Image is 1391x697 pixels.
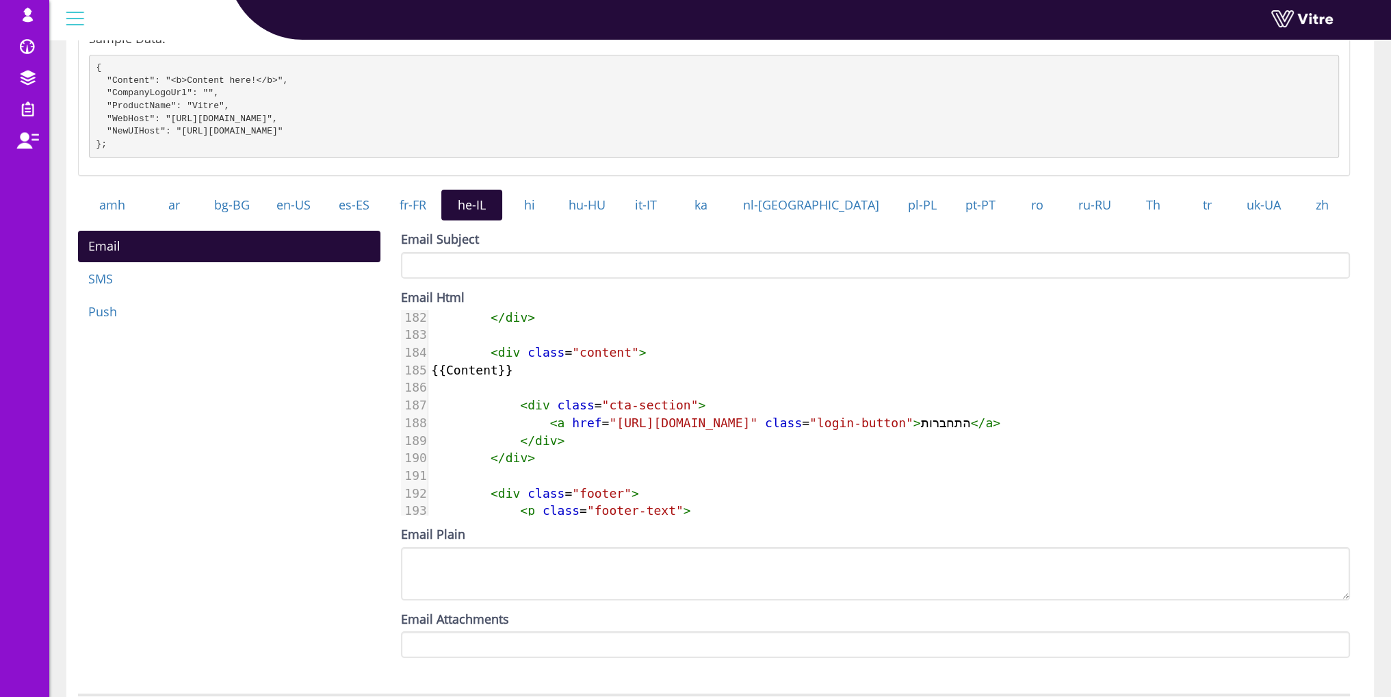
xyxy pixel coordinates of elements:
div: 189 [401,432,428,450]
a: pt-PT [951,190,1010,221]
span: href [572,416,601,430]
a: uk-UA [1234,190,1295,221]
div: 183 [401,326,428,344]
span: class [558,398,595,412]
span: div [506,310,528,325]
div: 190 [401,449,428,467]
span: "footer-text" [587,503,684,518]
div: 182 [401,309,428,327]
span: div [535,433,558,448]
div: 191 [401,467,428,485]
span: </ [491,451,506,465]
div: 184 [401,344,428,362]
span: "content" [572,345,639,359]
a: nl-[GEOGRAPHIC_DATA] [729,190,893,221]
span: </ [971,416,986,430]
a: Email [78,231,380,262]
span: "cta-section" [602,398,699,412]
a: pl-PL [893,190,951,221]
a: hi [502,190,556,221]
a: amh [78,190,147,221]
a: zh [1294,190,1350,221]
label: Email Plain [401,526,465,544]
a: es-ES [324,190,385,221]
span: > [698,398,705,412]
span: > [913,416,921,430]
span: </ [520,433,535,448]
span: a [985,416,993,430]
span: a [557,416,564,430]
span: class [528,345,564,359]
pre: { "Content": "<b>Content here!</b>", "CompanyLogoUrl": "", "ProductName": "Vitre", "WebHost": "[U... [89,55,1339,158]
span: > [632,486,639,500]
div: 188 [401,414,428,432]
span: "footer" [572,486,632,500]
span: > [558,433,565,448]
div: 185 [401,362,428,379]
a: he-IL [441,190,503,221]
span: div [498,486,521,500]
span: > [528,310,535,325]
span: = = התחברות [431,416,1000,430]
label: Email Html [401,289,465,307]
a: Push [78,296,380,328]
a: ru-RU [1065,190,1124,221]
a: tr [1182,190,1234,221]
span: </ [491,310,506,325]
span: < [520,398,528,412]
a: ka [673,190,729,221]
a: fr-FR [385,190,441,221]
span: "[URL][DOMAIN_NAME]" [609,416,757,430]
a: it-IT [619,190,673,221]
span: div [498,345,521,359]
span: "login-button" [809,416,913,430]
span: > [639,345,647,359]
a: ro [1010,190,1065,221]
span: > [684,503,691,518]
label: Email Attachments [401,611,509,629]
a: en-US [263,190,324,221]
span: div [506,451,528,465]
div: 193 [401,502,428,520]
span: = [431,486,639,500]
span: < [491,345,498,359]
span: {{Content}} [431,363,512,377]
div: 186 [401,379,428,396]
span: class [528,486,564,500]
div: 192 [401,485,428,503]
div: 187 [401,396,428,414]
span: < [520,503,528,518]
span: = [431,398,705,412]
span: div [528,398,550,412]
span: > [993,416,1000,430]
a: Th [1124,190,1182,221]
span: class [543,503,580,518]
span: > [528,451,535,465]
span: class [765,416,802,430]
a: hu-HU [556,190,619,221]
span: < [491,486,498,500]
label: Email Subject [401,231,479,249]
a: ar [147,190,202,221]
span: < [550,416,558,430]
a: SMS [78,264,380,295]
span: p [528,503,535,518]
a: bg-BG [202,190,263,221]
span: = [431,345,646,359]
span: = [431,503,690,518]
